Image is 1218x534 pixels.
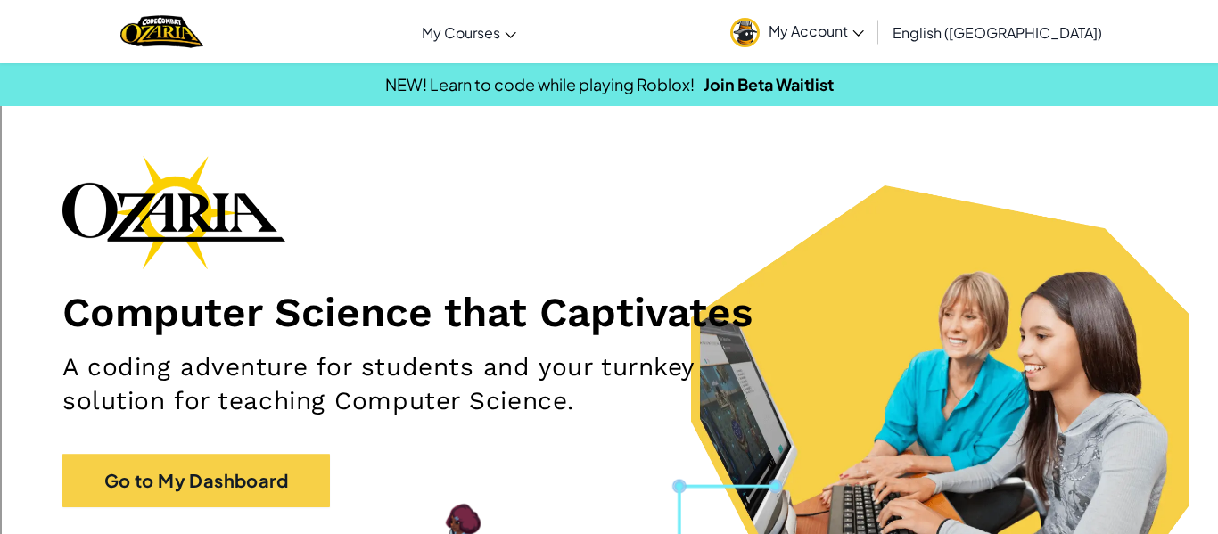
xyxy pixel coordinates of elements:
a: My Courses [413,8,525,56]
img: Ozaria branding logo [62,155,285,269]
span: My Account [769,21,864,40]
a: Join Beta Waitlist [704,74,834,94]
a: My Account [721,4,873,60]
span: NEW! Learn to code while playing Roblox! [385,74,695,94]
a: Go to My Dashboard [62,454,330,507]
img: Home [120,13,203,50]
h1: Computer Science that Captivates [62,287,1156,337]
span: My Courses [422,23,500,42]
h2: A coding adventure for students and your turnkey solution for teaching Computer Science. [62,350,794,418]
img: avatar [730,18,760,47]
a: Ozaria by CodeCombat logo [120,13,203,50]
span: English ([GEOGRAPHIC_DATA]) [893,23,1102,42]
a: English ([GEOGRAPHIC_DATA]) [884,8,1111,56]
